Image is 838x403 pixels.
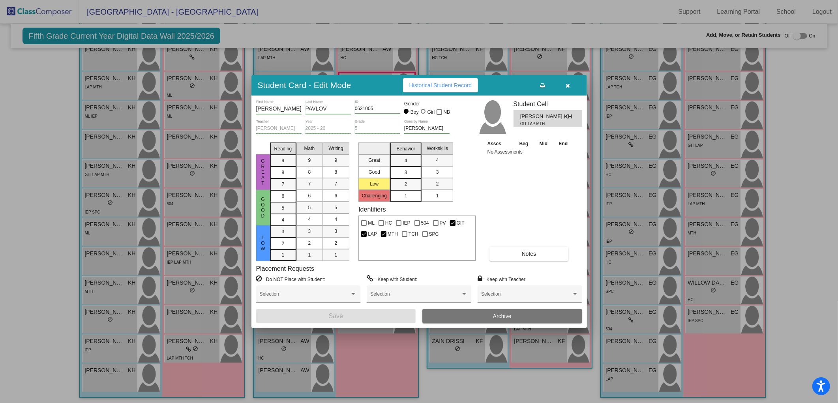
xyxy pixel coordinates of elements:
[388,229,398,239] span: MTH
[335,251,337,259] span: 1
[256,275,325,283] label: = Do NOT Place with Student:
[308,216,311,223] span: 4
[405,169,407,176] span: 3
[422,309,582,323] button: Archive
[534,139,553,148] th: Mid
[355,126,400,131] input: grade
[304,145,315,152] span: Math
[335,204,337,211] span: 5
[564,112,575,121] span: KH
[358,206,386,213] label: Identifiers
[308,204,311,211] span: 5
[397,145,415,152] span: Behavior
[520,121,559,127] span: GIT LAP MTH
[514,139,534,148] th: Beg
[355,106,400,112] input: Enter ID
[429,229,439,239] span: SPC
[427,109,435,116] div: Girl
[443,107,450,117] span: NB
[486,139,514,148] th: Asses
[258,80,351,90] h3: Student Card - Edit Mode
[405,157,407,164] span: 4
[421,218,429,228] span: 504
[308,192,311,199] span: 6
[368,218,375,228] span: ML
[282,169,285,176] span: 8
[282,157,285,164] span: 9
[405,192,407,199] span: 1
[256,126,302,131] input: teacher
[514,100,582,108] h3: Student Cell
[308,240,311,247] span: 2
[308,228,311,235] span: 3
[553,139,574,148] th: End
[259,197,266,219] span: Good
[308,180,311,187] span: 7
[367,275,417,283] label: = Keep with Student:
[335,157,337,164] span: 9
[405,181,407,188] span: 2
[282,251,285,259] span: 1
[282,204,285,212] span: 5
[328,145,343,152] span: Writing
[457,218,465,228] span: GIT
[329,313,343,319] span: Save
[335,169,337,176] span: 8
[404,100,450,107] mat-label: Gender
[522,251,536,257] span: Notes
[308,251,311,259] span: 1
[385,218,392,228] span: HC
[282,216,285,223] span: 4
[410,109,419,116] div: Boy
[282,193,285,200] span: 6
[520,112,564,121] span: [PERSON_NAME]
[335,228,337,235] span: 3
[478,275,527,283] label: = Keep with Teacher:
[335,192,337,199] span: 6
[259,235,266,251] span: Low
[403,78,478,92] button: Historical Student Record
[404,126,450,131] input: goes by name
[335,180,337,187] span: 7
[306,126,351,131] input: year
[436,157,439,164] span: 4
[335,216,337,223] span: 4
[409,82,472,88] span: Historical Student Record
[282,240,285,247] span: 2
[436,169,439,176] span: 3
[274,145,292,152] span: Reading
[489,247,569,261] button: Notes
[256,265,315,272] label: Placement Requests
[256,309,416,323] button: Save
[368,229,377,239] span: LAP
[427,145,448,152] span: Workskills
[436,180,439,187] span: 2
[436,192,439,199] span: 1
[259,158,266,186] span: Great
[493,313,512,319] span: Archive
[409,229,418,239] span: TCH
[486,148,574,156] td: No Assessments
[403,218,410,228] span: IEP
[308,169,311,176] span: 8
[282,228,285,235] span: 3
[308,157,311,164] span: 9
[335,240,337,247] span: 2
[282,181,285,188] span: 7
[440,218,446,228] span: PV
